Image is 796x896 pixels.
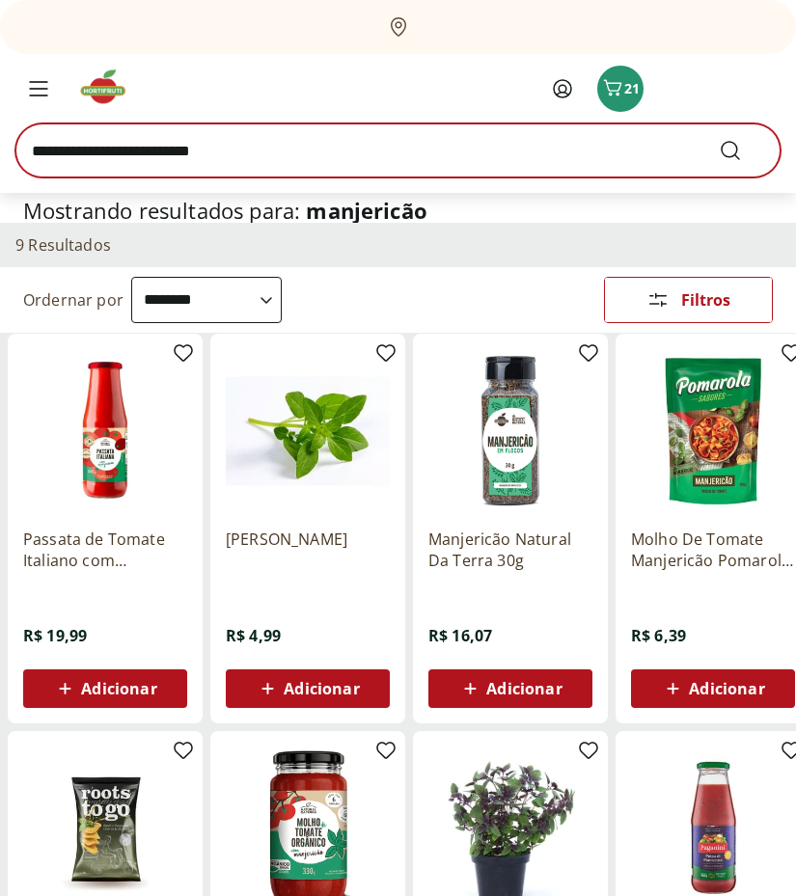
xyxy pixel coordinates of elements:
[428,669,592,708] button: Adicionar
[428,529,592,571] a: Manjericão Natural Da Terra 30g
[631,529,795,571] a: Molho De Tomate Manjericão Pomarola Sabores Sachê 300G
[428,349,592,513] img: Manjericão Natural Da Terra 30g
[719,139,765,162] button: Submit Search
[226,529,390,571] a: [PERSON_NAME]
[646,288,670,312] svg: Abrir Filtros
[15,123,781,177] input: search
[23,349,187,513] img: Passata de Tomate Italiano com Manjericão Natural da Terra 680g
[23,199,773,223] h1: Mostrando resultados para:
[631,349,795,513] img: Molho De Tomate Manjericão Pomarola Sabores Sachê 300G
[631,669,795,708] button: Adicionar
[23,625,87,646] span: R$ 19,99
[604,277,773,323] button: Filtros
[428,625,492,646] span: R$ 16,07
[597,66,644,112] button: Carrinho
[226,349,390,513] img: Manjericão Hasegawa
[81,681,156,696] span: Adicionar
[284,681,359,696] span: Adicionar
[306,196,427,225] span: manjericão
[486,681,562,696] span: Adicionar
[23,669,187,708] button: Adicionar
[226,669,390,708] button: Adicionar
[77,68,142,106] img: Hortifruti
[15,234,111,256] h2: 9 Resultados
[23,529,187,571] a: Passata de Tomate Italiano com Manjericão Natural da Terra 680g
[226,625,281,646] span: R$ 4,99
[631,625,686,646] span: R$ 6,39
[23,289,124,311] label: Ordernar por
[681,292,730,308] span: Filtros
[689,681,764,696] span: Adicionar
[15,66,62,112] button: Menu
[624,79,640,97] span: 21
